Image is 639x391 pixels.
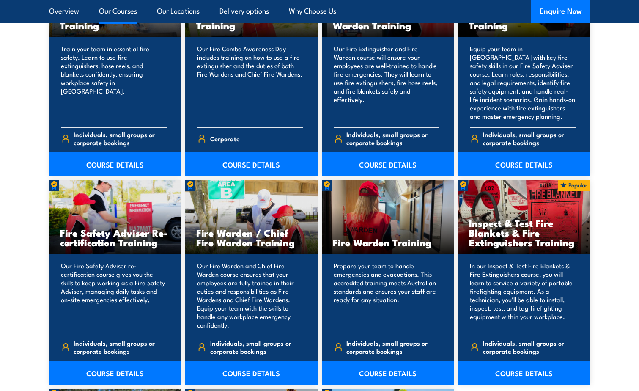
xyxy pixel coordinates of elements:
span: Individuals, small groups or corporate bookings [74,130,167,146]
span: Individuals, small groups or corporate bookings [346,339,439,355]
span: Individuals, small groups or corporate bookings [483,130,576,146]
a: COURSE DETAILS [458,152,590,176]
span: Individuals, small groups or corporate bookings [210,339,303,355]
p: Train your team in essential fire safety. Learn to use fire extinguishers, hose reels, and blanke... [61,44,167,121]
p: Our Fire Warden and Chief Fire Warden course ensures that your employees are fully trained in the... [197,262,303,329]
a: COURSE DETAILS [49,152,181,176]
h3: Fire Extinguisher / Fire Warden Training [333,11,443,30]
a: COURSE DETAILS [185,152,318,176]
h3: Fire Safety Adviser Re-certification Training [60,228,170,247]
a: COURSE DETAILS [49,361,181,385]
span: Corporate [210,132,240,145]
h3: Fire Extinguisher Training [60,11,170,30]
h3: Fire Warden / Chief Fire Warden Training [196,228,307,247]
h3: Fire Safety Adviser Training [469,11,579,30]
p: Equip your team in [GEOGRAPHIC_DATA] with key fire safety skills in our Fire Safety Adviser cours... [470,44,576,121]
span: Individuals, small groups or corporate bookings [483,339,576,355]
h3: Fire Warden Training [333,237,443,247]
p: Our Fire Combo Awareness Day includes training on how to use a fire extinguisher and the duties o... [197,44,303,121]
a: COURSE DETAILS [322,361,454,385]
h3: Inspect & Test Fire Blankets & Fire Extinguishers Training [469,218,579,247]
p: Our Fire Extinguisher and Fire Warden course will ensure your employees are well-trained to handl... [334,44,440,121]
p: In our Inspect & Test Fire Blankets & Fire Extinguishers course, you will learn to service a vari... [470,262,576,329]
a: COURSE DETAILS [185,361,318,385]
p: Prepare your team to handle emergencies and evacuations. This accredited training meets Australia... [334,262,440,329]
span: Individuals, small groups or corporate bookings [74,339,167,355]
span: Individuals, small groups or corporate bookings [346,130,439,146]
p: Our Fire Safety Adviser re-certification course gives you the skills to keep working as a Fire Sa... [61,262,167,329]
a: COURSE DETAILS [322,152,454,176]
a: COURSE DETAILS [458,361,590,385]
